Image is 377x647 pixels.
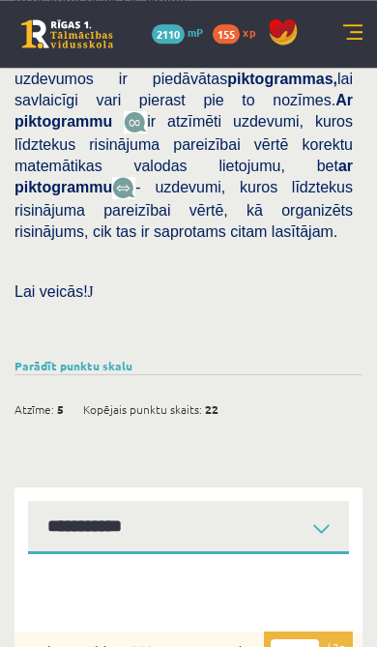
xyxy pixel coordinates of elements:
b: piktogrammas, [227,71,337,87]
span: 5 [57,395,64,424]
img: JfuEzvunn4EvwAAAAASUVORK5CYII= [124,111,147,133]
span: 22 [205,395,218,424]
span: Kopējais punktu skaits: [83,395,202,424]
span: Lai veicās! [14,283,88,300]
span: - uzdevumi, kuros līdztekus risinājuma pareizībai vērtē, kā organizēts risinājums, cik tas ir sap... [14,179,353,240]
span: Atzīme: [14,395,54,424]
body: Rich Text Editor, wiswyg-editor-user-answer-47024731020360 [19,19,307,144]
a: 155 xp [213,24,265,40]
span: Līdzīgi kā matemātikas eksāmenā, dažos uzdevumos ir piedāvātas lai savlaicīgi vari pierast pie to... [14,49,353,130]
a: Parādīt punktu skalu [14,358,132,373]
img: Balts.jpg [34,597,62,612]
b: Ar piktogrammu [14,92,353,130]
span: xp [243,24,255,40]
span: J [88,283,94,300]
span: 155 [213,24,240,44]
span: mP [188,24,203,40]
span: ir atzīmēti uzdevumi, kuros līdztekus risinājuma pareizībai vērtē korektu matemātikas valodas lie... [14,113,353,195]
span: 2110 [152,24,185,44]
a: Rīgas 1. Tālmācības vidusskola [21,19,113,48]
img: wKvN42sLe3LLwAAAABJRU5ErkJggg== [112,177,135,199]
